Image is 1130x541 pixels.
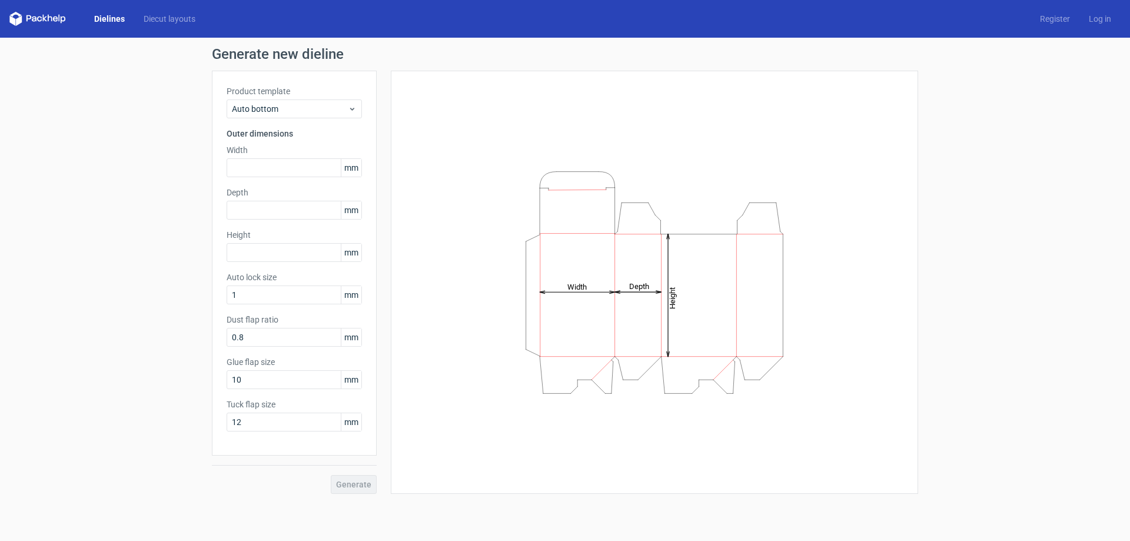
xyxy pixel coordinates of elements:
span: mm [341,159,361,177]
label: Depth [227,187,362,198]
label: Tuck flap size [227,399,362,410]
label: Auto lock size [227,271,362,283]
span: mm [341,413,361,431]
a: Dielines [85,13,134,25]
label: Dust flap ratio [227,314,362,326]
label: Product template [227,85,362,97]
label: Glue flap size [227,356,362,368]
h3: Outer dimensions [227,128,362,140]
span: mm [341,244,361,261]
a: Diecut layouts [134,13,205,25]
span: mm [341,201,361,219]
tspan: Height [668,287,677,308]
label: Width [227,144,362,156]
span: mm [341,328,361,346]
span: Auto bottom [232,103,348,115]
a: Register [1031,13,1079,25]
h1: Generate new dieline [212,47,918,61]
span: mm [341,286,361,304]
tspan: Width [567,282,587,291]
tspan: Depth [629,282,649,291]
span: mm [341,371,361,389]
a: Log in [1079,13,1121,25]
label: Height [227,229,362,241]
